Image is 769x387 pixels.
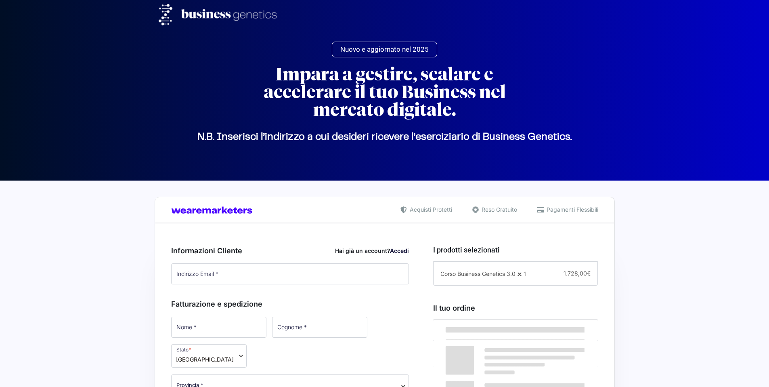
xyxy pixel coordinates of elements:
[239,65,530,119] h2: Impara a gestire, scalare e accelerare il tuo Business nel mercato digitale.
[176,355,234,364] span: Italia
[332,42,437,57] a: Nuovo e aggiornato nel 2025
[433,303,598,313] h3: Il tuo ordine
[564,270,591,277] span: 1.728,00
[433,320,528,341] th: Prodotto
[390,247,409,254] a: Accedi
[171,317,266,338] input: Nome *
[408,205,452,214] span: Acquisti Protetti
[587,270,591,277] span: €
[171,344,247,368] span: Stato
[480,205,517,214] span: Reso Gratuito
[171,263,409,284] input: Indirizzo Email *
[171,245,409,256] h3: Informazioni Cliente
[545,205,598,214] span: Pagamenti Flessibili
[433,244,598,255] h3: I prodotti selezionati
[524,270,526,277] span: 1
[433,341,528,366] td: Corso Business Genetics 3.0
[340,46,429,53] span: Nuovo e aggiornato nel 2025
[171,299,409,309] h3: Fatturazione e spedizione
[272,317,367,338] input: Cognome *
[335,246,409,255] div: Hai già un account?
[440,270,515,277] span: Corso Business Genetics 3.0
[528,320,598,341] th: Subtotale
